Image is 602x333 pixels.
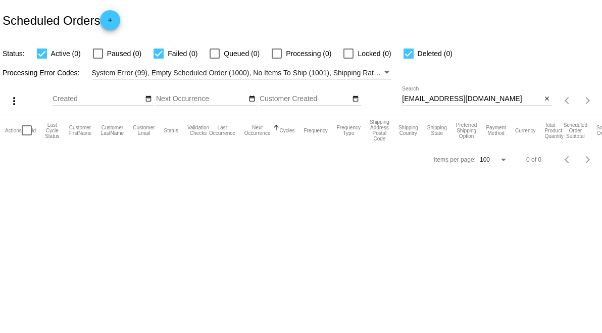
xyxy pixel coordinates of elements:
mat-icon: date_range [248,95,256,103]
mat-icon: add [104,17,116,29]
button: Change sorting for CustomerLastName [101,125,124,136]
div: Items per page: [434,156,476,163]
mat-icon: close [543,95,550,103]
button: Change sorting for Subtotal [564,122,587,139]
mat-header-cell: Total Product Quantity [544,115,563,146]
mat-header-cell: Validation Checks [187,115,209,146]
span: Processing (0) [286,47,331,60]
h2: Scheduled Orders [3,10,120,30]
input: Search [402,95,541,103]
mat-icon: more_vert [8,95,20,107]
button: Change sorting for Frequency [304,127,327,133]
button: Change sorting for LastOccurrenceUtc [209,125,235,136]
button: Change sorting for LastProcessingCycleId [45,122,59,139]
span: 100 [480,156,490,163]
mat-header-cell: Actions [5,115,22,146]
mat-icon: date_range [352,95,359,103]
button: Clear [541,94,552,105]
span: Active (0) [51,47,81,60]
input: Customer Created [260,95,350,103]
span: Deleted (0) [418,47,453,60]
button: Change sorting for ShippingCountry [398,125,418,136]
input: Created [53,95,143,103]
span: Queued (0) [224,47,260,60]
button: Change sorting for CustomerFirstName [68,125,91,136]
span: Status: [3,50,25,58]
button: Change sorting for PaymentMethod.Type [486,125,506,136]
button: Change sorting for ShippingPostcode [370,119,389,141]
button: Change sorting for ShippingState [427,125,447,136]
button: Change sorting for NextOccurrenceUtc [244,125,271,136]
span: Paused (0) [107,47,141,60]
button: Change sorting for PreferredShippingOption [456,122,477,139]
button: Next page [578,150,598,170]
span: Failed (0) [168,47,197,60]
span: Locked (0) [358,47,391,60]
span: Processing Error Codes: [3,69,80,77]
mat-select: Filter by Processing Error Codes [92,67,392,79]
button: Change sorting for Id [32,127,36,133]
button: Change sorting for CustomerEmail [133,125,155,136]
button: Previous page [558,150,578,170]
mat-icon: date_range [145,95,152,103]
button: Change sorting for CurrencyIso [515,127,536,133]
button: Previous page [558,90,578,111]
div: 0 of 0 [526,156,541,163]
button: Change sorting for Cycles [279,127,294,133]
button: Change sorting for Status [164,127,178,133]
button: Next page [578,90,598,111]
button: Change sorting for FrequencyType [337,125,361,136]
input: Next Occurrence [156,95,247,103]
mat-select: Items per page: [480,157,508,164]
